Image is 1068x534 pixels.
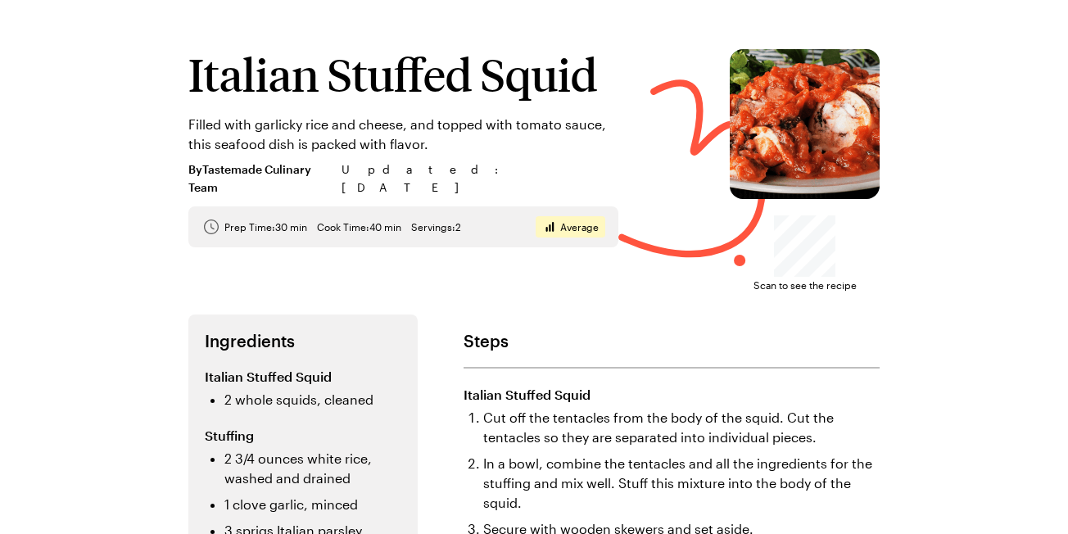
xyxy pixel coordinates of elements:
h1: Italian Stuffed Squid [188,49,618,98]
li: In a bowl, combine the tentacles and all the ingredients for the stuffing and mix well. Stuff thi... [483,454,880,513]
li: Cut off the tentacles from the body of the squid. Cut the tentacles so they are separated into in... [483,408,880,447]
li: 2 3/4 ounces white rice, washed and drained [224,449,401,488]
span: Average [560,220,599,233]
img: Italian Stuffed Squid [730,49,880,199]
span: Servings: 2 [411,220,461,233]
h3: Italian Stuffed Squid [464,385,880,405]
span: Prep Time: 30 min [224,220,307,233]
li: 2 whole squids, cleaned [224,390,401,410]
span: By Tastemade Culinary Team [188,161,332,197]
li: 1 clove garlic, minced [224,495,401,514]
h2: Ingredients [205,331,401,351]
h3: Stuffing [205,426,401,446]
h3: Italian Stuffed Squid [205,367,401,387]
span: Cook Time: 40 min [317,220,401,233]
h2: Steps [464,331,880,351]
span: Scan to see the recipe [753,277,857,293]
span: Updated : [DATE] [342,161,618,197]
p: Filled with garlicky rice and cheese, and topped with tomato sauce, this seafood dish is packed w... [188,115,618,154]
